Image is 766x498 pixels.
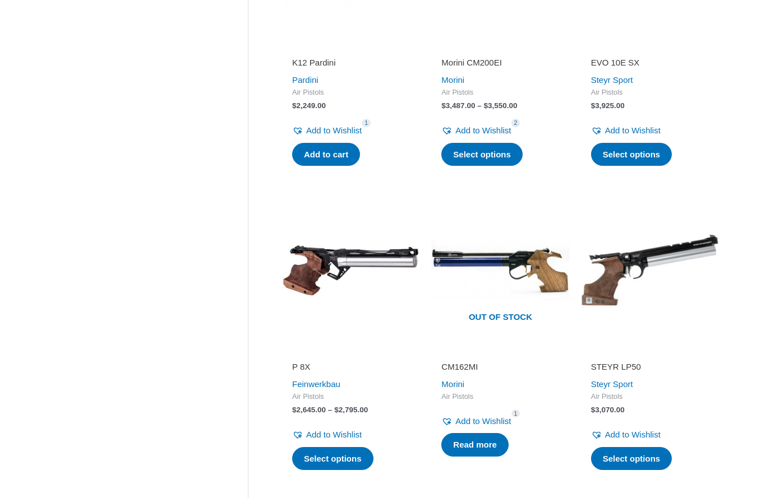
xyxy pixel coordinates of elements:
[441,379,464,389] a: Morini
[441,361,559,376] a: CM162MI
[292,101,326,110] bdi: 2,249.00
[441,433,509,457] a: Select options for “CM162MI”
[292,406,326,414] bdi: 2,645.00
[455,125,511,135] span: Add to Wishlist
[591,123,661,138] a: Add to Wishlist
[455,416,511,426] span: Add to Wishlist
[441,101,446,110] span: $
[591,406,596,414] span: $
[591,88,709,97] span: Air Pistols
[591,406,625,414] bdi: 3,070.00
[292,361,410,373] h2: P 8X
[591,57,709,68] h2: EVO 10E SX
[441,41,559,55] iframe: Customer reviews powered by Trustpilot
[591,143,672,166] a: Select options for “EVO 10E SX”
[441,392,559,402] span: Air Pistols
[441,57,559,72] a: Morini CM200EI
[511,409,520,418] span: 1
[306,430,362,439] span: Add to Wishlist
[591,427,661,443] a: Add to Wishlist
[440,305,561,331] span: Out of stock
[591,379,633,389] a: Steyr Sport
[292,361,410,376] a: P 8X
[511,119,520,127] span: 2
[334,406,339,414] span: $
[362,119,371,127] span: 1
[282,201,420,339] img: P 8X
[441,143,523,166] a: Select options for “Morini CM200EI”
[591,101,596,110] span: $
[292,41,410,55] iframe: Customer reviews powered by Trustpilot
[441,88,559,97] span: Air Pistols
[441,413,511,429] a: Add to Wishlist
[292,346,410,359] iframe: Customer reviews powered by Trustpilot
[591,361,709,376] a: STEYR LP50
[441,75,464,85] a: Morini
[591,41,709,55] iframe: Customer reviews powered by Trustpilot
[292,57,410,72] a: K12 Pardini
[292,406,297,414] span: $
[334,406,368,414] bdi: 2,795.00
[477,101,482,110] span: –
[605,430,661,439] span: Add to Wishlist
[292,57,410,68] h2: K12 Pardini
[591,75,633,85] a: Steyr Sport
[431,201,569,339] a: Out of stock
[591,361,709,373] h2: STEYR LP50
[483,101,488,110] span: $
[292,447,373,471] a: Select options for “P 8X”
[292,101,297,110] span: $
[441,123,511,138] a: Add to Wishlist
[441,361,559,373] h2: CM162MI
[441,101,475,110] bdi: 3,487.00
[292,88,410,97] span: Air Pistols
[605,125,661,135] span: Add to Wishlist
[591,346,709,359] iframe: Customer reviews powered by Trustpilot
[292,75,319,85] a: Pardini
[441,57,559,68] h2: Morini CM200EI
[591,447,672,471] a: Select options for “STEYR LP50”
[292,427,362,443] a: Add to Wishlist
[292,392,410,402] span: Air Pistols
[591,392,709,402] span: Air Pistols
[441,346,559,359] iframe: Customer reviews powered by Trustpilot
[581,201,719,339] img: STEYR LP50
[328,406,333,414] span: –
[292,143,360,166] a: Add to cart: “K12 Pardini”
[483,101,517,110] bdi: 3,550.00
[292,123,362,138] a: Add to Wishlist
[306,125,362,135] span: Add to Wishlist
[292,379,340,389] a: Feinwerkbau
[431,201,569,339] img: CM162MI
[591,101,625,110] bdi: 3,925.00
[591,57,709,72] a: EVO 10E SX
